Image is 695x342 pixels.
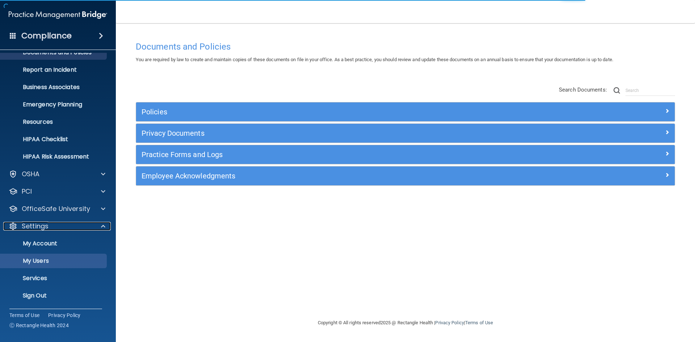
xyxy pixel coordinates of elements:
[9,187,105,196] a: PCI
[5,275,104,282] p: Services
[9,312,39,319] a: Terms of Use
[435,320,464,325] a: Privacy Policy
[9,222,105,231] a: Settings
[273,311,538,334] div: Copyright © All rights reserved 2025 @ Rectangle Health | |
[5,153,104,160] p: HIPAA Risk Assessment
[5,84,104,91] p: Business Associates
[22,170,40,178] p: OSHA
[142,129,535,137] h5: Privacy Documents
[9,204,105,213] a: OfficeSafe University
[22,204,90,213] p: OfficeSafe University
[21,31,72,41] h4: Compliance
[9,322,69,329] span: Ⓒ Rectangle Health 2024
[559,86,607,93] span: Search Documents:
[142,106,669,118] a: Policies
[48,312,81,319] a: Privacy Policy
[5,240,104,247] p: My Account
[9,8,107,22] img: PMB logo
[22,222,49,231] p: Settings
[5,49,104,56] p: Documents and Policies
[136,42,675,51] h4: Documents and Policies
[142,108,535,116] h5: Policies
[465,320,493,325] a: Terms of Use
[142,170,669,182] a: Employee Acknowledgments
[5,66,104,73] p: Report an Incident
[5,118,104,126] p: Resources
[22,187,32,196] p: PCI
[142,151,535,159] h5: Practice Forms and Logs
[625,85,675,96] input: Search
[5,257,104,265] p: My Users
[5,101,104,108] p: Emergency Planning
[5,292,104,299] p: Sign Out
[142,172,535,180] h5: Employee Acknowledgments
[9,170,105,178] a: OSHA
[136,57,613,62] span: You are required by law to create and maintain copies of these documents on file in your office. ...
[142,149,669,160] a: Practice Forms and Logs
[142,127,669,139] a: Privacy Documents
[614,87,620,94] img: ic-search.3b580494.png
[5,136,104,143] p: HIPAA Checklist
